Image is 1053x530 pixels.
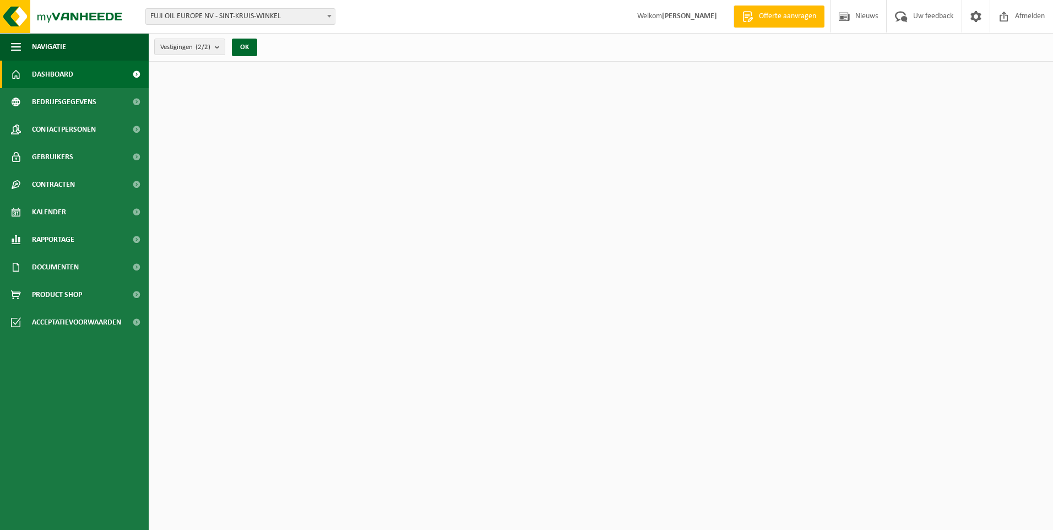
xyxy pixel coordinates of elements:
a: Offerte aanvragen [734,6,824,28]
button: Vestigingen(2/2) [154,39,225,55]
span: Contracten [32,171,75,198]
span: Contactpersonen [32,116,96,143]
span: Vestigingen [160,39,210,56]
span: FUJI OIL EUROPE NV - SINT-KRUIS-WINKEL [146,9,335,24]
strong: [PERSON_NAME] [662,12,717,20]
button: OK [232,39,257,56]
count: (2/2) [196,44,210,51]
span: Kalender [32,198,66,226]
span: Rapportage [32,226,74,253]
span: Bedrijfsgegevens [32,88,96,116]
span: Dashboard [32,61,73,88]
span: Acceptatievoorwaarden [32,309,121,336]
span: Product Shop [32,281,82,309]
span: Navigatie [32,33,66,61]
span: FUJI OIL EUROPE NV - SINT-KRUIS-WINKEL [145,8,335,25]
span: Gebruikers [32,143,73,171]
span: Documenten [32,253,79,281]
span: Offerte aanvragen [756,11,819,22]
